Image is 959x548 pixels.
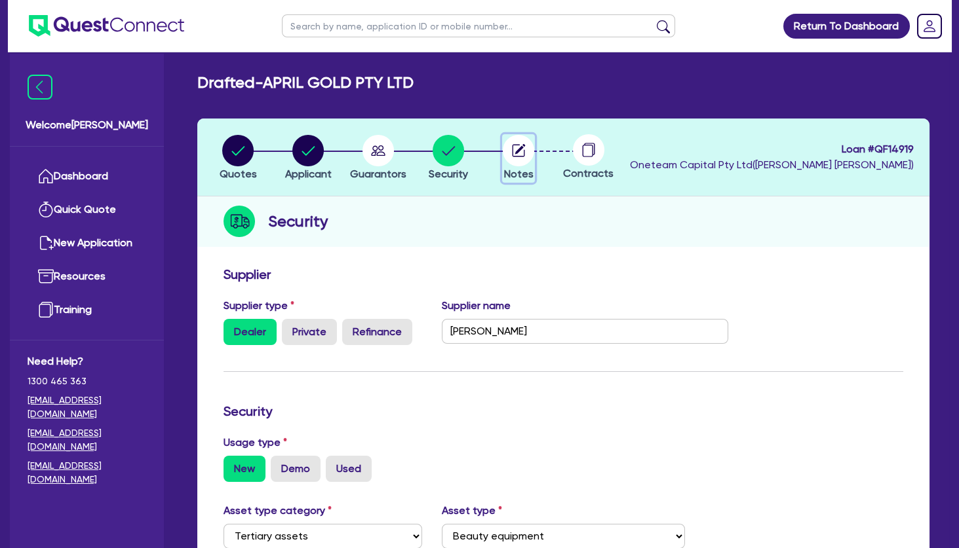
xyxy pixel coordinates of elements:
[502,134,535,183] button: Notes
[630,141,914,157] span: Loan # QF14919
[224,403,903,419] h3: Security
[326,456,372,482] label: Used
[224,456,265,482] label: New
[28,160,146,193] a: Dashboard
[28,293,146,327] a: Training
[429,168,468,180] span: Security
[219,134,258,183] button: Quotes
[38,302,54,318] img: training
[268,210,328,233] h2: Security
[28,193,146,227] a: Quick Quote
[28,260,146,293] a: Resources
[28,354,146,369] span: Need Help?
[282,319,337,345] label: Private
[630,158,914,171] span: Oneteam Capital Pty Ltd ( [PERSON_NAME] [PERSON_NAME] )
[28,426,146,454] a: [EMAIL_ADDRESS][DOMAIN_NAME]
[284,134,332,183] button: Applicant
[271,456,321,482] label: Demo
[342,319,412,345] label: Refinance
[38,202,54,217] img: quick-quote
[224,503,332,519] label: Asset type category
[783,14,910,39] a: Return To Dashboard
[28,459,146,486] a: [EMAIL_ADDRESS][DOMAIN_NAME]
[224,206,255,237] img: step-icon
[224,435,287,450] label: Usage type
[26,117,148,133] span: Welcome [PERSON_NAME]
[220,168,257,180] span: Quotes
[29,15,184,37] img: quest-connect-logo-blue
[28,227,146,260] a: New Application
[442,503,502,519] label: Asset type
[912,9,947,43] a: Dropdown toggle
[28,374,146,388] span: 1300 465 363
[442,298,511,314] label: Supplier name
[282,14,675,37] input: Search by name, application ID or mobile number...
[349,134,407,183] button: Guarantors
[224,319,277,345] label: Dealer
[504,168,534,180] span: Notes
[28,393,146,421] a: [EMAIL_ADDRESS][DOMAIN_NAME]
[38,235,54,251] img: new-application
[28,75,52,100] img: icon-menu-close
[428,134,469,183] button: Security
[350,168,406,180] span: Guarantors
[285,168,332,180] span: Applicant
[224,298,294,314] label: Supplier type
[197,73,414,92] h2: Drafted - APRIL GOLD PTY LTD
[224,266,903,282] h3: Supplier
[563,167,614,179] span: Contracts
[38,268,54,284] img: resources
